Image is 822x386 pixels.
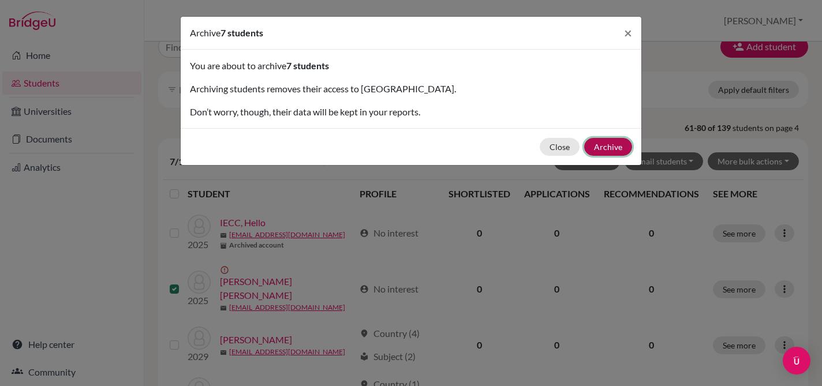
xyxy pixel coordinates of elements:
[190,27,221,38] span: Archive
[584,138,632,156] button: Archive
[190,59,632,73] p: You are about to archive
[540,138,580,156] button: Close
[615,17,641,49] button: Close
[190,82,632,96] p: Archiving students removes their access to [GEOGRAPHIC_DATA].
[221,27,263,38] span: 7 students
[190,105,632,119] p: Don’t worry, though, their data will be kept in your reports.
[286,60,329,71] span: 7 students
[783,347,810,374] div: Open Intercom Messenger
[624,24,632,41] span: ×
